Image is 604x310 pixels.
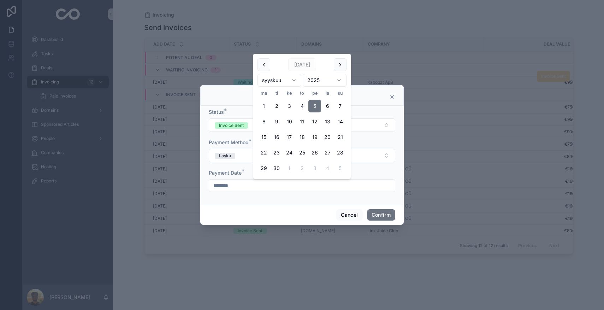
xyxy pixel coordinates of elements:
[321,162,334,175] button: lauantaina 4. lokakuuta 2025
[209,109,224,115] span: Status
[270,162,283,175] button: tiistaina 30. syyskuuta 2025
[283,100,296,112] button: keskiviikkona 3. syyskuuta 2025
[257,146,270,159] button: maanantaina 22. syyskuuta 2025
[270,89,283,97] th: tiistai
[283,162,296,175] button: keskiviikkona 1. lokakuuta 2025
[296,162,308,175] button: torstaina 2. lokakuuta 2025
[219,122,244,129] div: Invoice Sent
[209,139,249,145] span: Payment Method
[296,146,308,159] button: torstaina 25. syyskuuta 2025
[308,146,321,159] button: perjantaina 26. syyskuuta 2025
[334,162,347,175] button: sunnuntaina 5. lokakuuta 2025
[296,89,308,97] th: torstai
[308,131,321,144] button: perjantaina 19. syyskuuta 2025
[334,146,347,159] button: sunnuntaina 28. syyskuuta 2025
[334,89,347,97] th: sunnuntai
[209,118,395,132] button: Select Button
[321,131,334,144] button: lauantaina 20. syyskuuta 2025
[270,100,283,112] button: tiistaina 2. syyskuuta 2025
[257,115,270,128] button: maanantaina 8. syyskuuta 2025
[270,131,283,144] button: tiistaina 16. syyskuuta 2025
[308,162,321,175] button: perjantaina 3. lokakuuta 2025
[321,146,334,159] button: lauantaina 27. syyskuuta 2025
[257,89,347,175] table: syyskuu 2025
[308,89,321,97] th: perjantai
[270,146,283,159] button: tiistaina 23. syyskuuta 2025
[283,146,296,159] button: keskiviikkona 24. syyskuuta 2025
[283,115,296,128] button: keskiviikkona 10. syyskuuta 2025
[321,89,334,97] th: lauantai
[296,115,308,128] button: torstaina 11. syyskuuta 2025
[296,131,308,144] button: torstaina 18. syyskuuta 2025
[209,149,395,162] button: Select Button
[257,100,270,112] button: maanantaina 1. syyskuuta 2025
[296,100,308,112] button: torstaina 4. syyskuuta 2025
[283,89,296,97] th: keskiviikko
[367,209,395,221] button: Confirm
[209,170,242,176] span: Payment Date
[270,115,283,128] button: tiistaina 9. syyskuuta 2025
[257,89,270,97] th: maanantai
[334,100,347,112] button: sunnuntaina 7. syyskuuta 2025
[336,209,362,221] button: Cancel
[308,100,321,112] button: Today, perjantaina 5. syyskuuta 2025, selected
[257,162,270,175] button: maanantaina 29. syyskuuta 2025
[283,131,296,144] button: keskiviikkona 17. syyskuuta 2025
[257,131,270,144] button: maanantaina 15. syyskuuta 2025
[321,115,334,128] button: lauantaina 13. syyskuuta 2025
[321,100,334,112] button: lauantaina 6. syyskuuta 2025
[308,115,321,128] button: perjantaina 12. syyskuuta 2025
[334,131,347,144] button: sunnuntaina 21. syyskuuta 2025
[219,153,231,159] div: Lasku
[334,115,347,128] button: sunnuntaina 14. syyskuuta 2025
